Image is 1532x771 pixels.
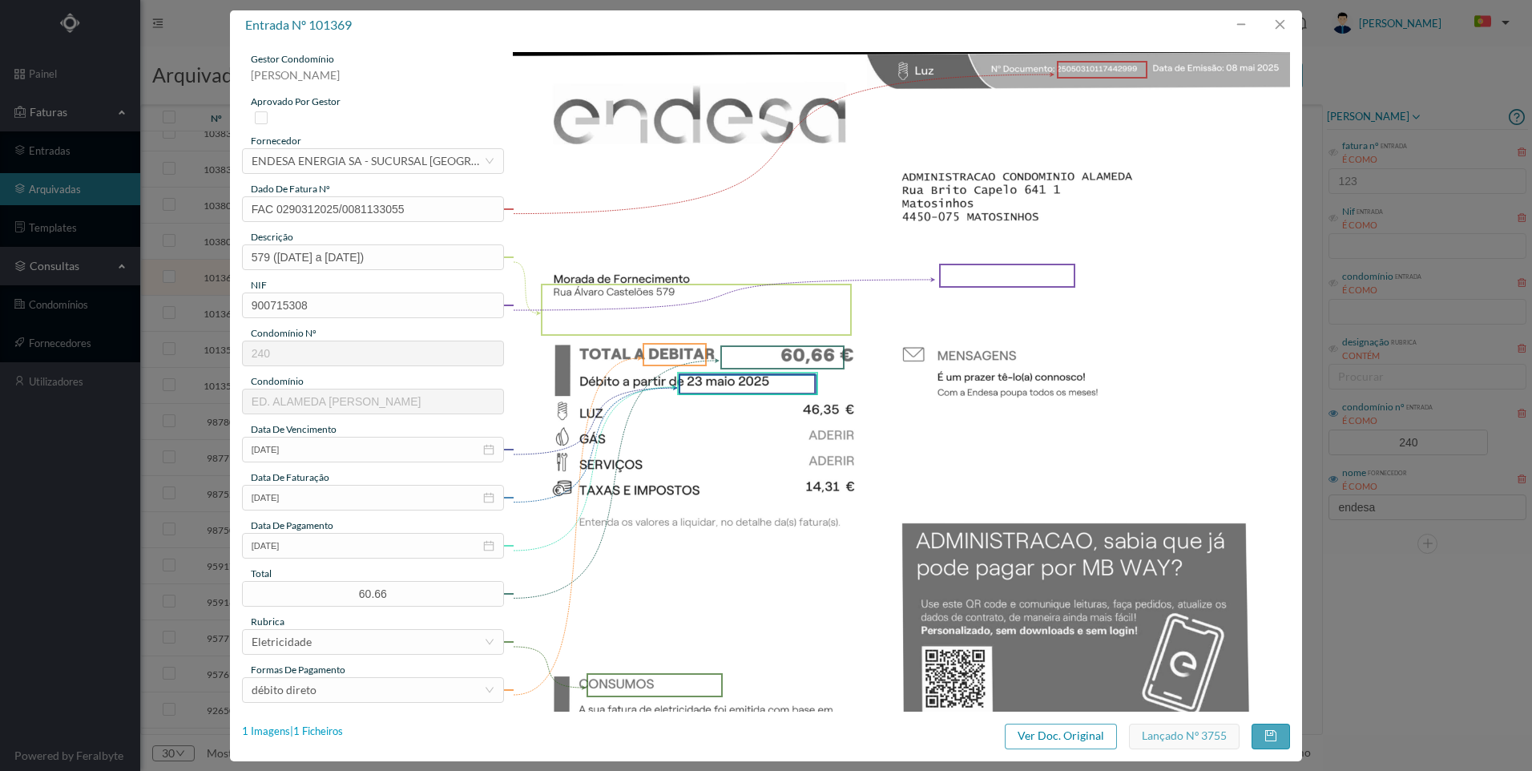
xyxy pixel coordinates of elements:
span: NIF [251,279,267,291]
span: data de vencimento [251,423,337,435]
div: débito direto [252,678,316,702]
span: condomínio nº [251,327,316,339]
span: total [251,567,272,579]
button: PT [1461,10,1516,35]
div: Eletricidade [252,630,312,654]
i: icon: down [485,637,494,647]
span: aprovado por gestor [251,95,341,107]
span: entrada nº 101369 [245,17,352,32]
span: Formas de Pagamento [251,664,345,676]
button: Lançado nº 3755 [1129,724,1240,749]
button: Ver Doc. Original [1005,724,1117,749]
span: rubrica [251,616,284,628]
span: descrição [251,231,293,243]
span: condomínio [251,375,304,387]
span: data de faturação [251,471,329,483]
span: dado de fatura nº [251,183,330,195]
i: icon: calendar [483,492,494,503]
i: icon: calendar [483,444,494,455]
div: ENDESA ENERGIA SA - SUCURSAL PORTUGAL [252,149,484,173]
i: icon: down [485,685,494,695]
i: icon: calendar [483,540,494,551]
span: gestor condomínio [251,53,334,65]
span: data de pagamento [251,519,333,531]
span: fornecedor [251,135,301,147]
div: 1 Imagens | 1 Ficheiros [242,724,343,740]
div: [PERSON_NAME] [242,67,504,95]
i: icon: down [485,156,494,166]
